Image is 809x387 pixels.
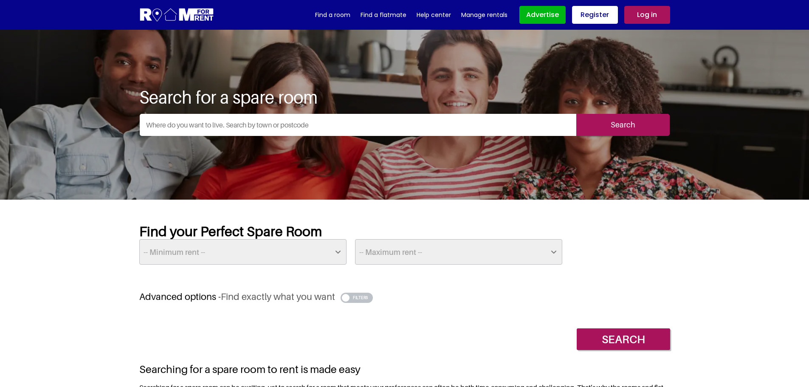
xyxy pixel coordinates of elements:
[315,8,350,21] a: Find a room
[417,8,451,21] a: Help center
[572,6,618,24] a: Register
[139,363,670,376] h2: Searching for a spare room to rent is made easy
[139,223,322,239] strong: Find your Perfect Spare Room
[519,6,566,24] a: Advertise
[139,87,670,107] h1: Search for a spare room
[361,8,406,21] a: Find a flatmate
[624,6,670,24] a: Log in
[139,291,670,302] h3: Advanced options -
[461,8,507,21] a: Manage rentals
[576,114,670,136] input: Search
[577,328,670,350] input: Search
[140,114,576,136] input: Where do you want to live. Search by town or postcode
[139,7,214,23] img: Logo for Room for Rent, featuring a welcoming design with a house icon and modern typography
[221,291,335,302] span: Find exactly what you want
